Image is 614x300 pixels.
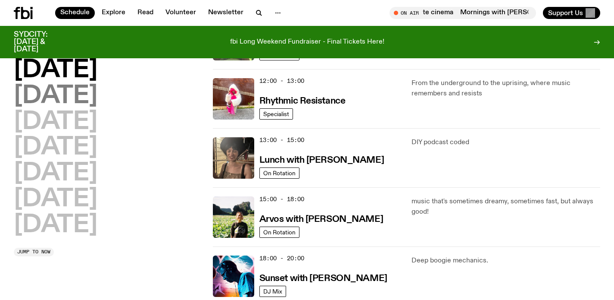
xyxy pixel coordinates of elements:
a: Rhythmic Resistance [259,95,346,106]
h3: SYDCITY: [DATE] & [DATE] [14,31,69,53]
a: On Rotation [259,167,299,179]
h3: Rhythmic Resistance [259,97,346,106]
a: Lunch with [PERSON_NAME] [259,154,384,165]
button: [DATE] [14,58,97,82]
span: 12:00 - 13:00 [259,77,304,85]
img: Attu crouches on gravel in front of a brown wall. They are wearing a white fur coat with a hood, ... [213,78,254,120]
h3: Sunset with [PERSON_NAME] [259,274,387,283]
span: DJ Mix [263,288,282,294]
a: Volunteer [160,7,201,19]
button: [DATE] [14,213,97,237]
p: From the underground to the uprising, where music remembers and resists [411,78,600,99]
span: Support Us [548,9,583,17]
p: Deep boogie mechanics. [411,256,600,266]
a: Arvos with [PERSON_NAME] [259,213,383,224]
button: On AirMornings with [PERSON_NAME] / absolute cinemaMornings with [PERSON_NAME] / absolute cinema [390,7,536,19]
a: Schedule [55,7,95,19]
p: fbi Long Weekend Fundraiser - Final Tickets Here! [230,38,384,46]
button: [DATE] [14,136,97,160]
p: DIY podcast coded [411,137,600,148]
a: Explore [97,7,131,19]
a: Sunset with [PERSON_NAME] [259,272,387,283]
button: [DATE] [14,187,97,212]
span: 13:00 - 15:00 [259,136,304,144]
a: Specialist [259,108,293,120]
button: Jump to now [14,248,54,256]
img: Bri is smiling and wearing a black t-shirt. She is standing in front of a lush, green field. Ther... [213,196,254,238]
span: 15:00 - 18:00 [259,195,304,203]
img: Simon Caldwell stands side on, looking downwards. He has headphones on. Behind him is a brightly ... [213,256,254,297]
span: Jump to now [17,249,50,254]
span: Specialist [263,111,289,117]
a: Read [132,7,159,19]
span: On Rotation [263,229,296,235]
button: Support Us [543,7,600,19]
button: [DATE] [14,110,97,134]
a: On Rotation [259,227,299,238]
span: On Rotation [263,170,296,176]
h3: Lunch with [PERSON_NAME] [259,156,384,165]
button: [DATE] [14,161,97,186]
button: [DATE] [14,84,97,108]
span: 18:00 - 20:00 [259,254,304,262]
a: DJ Mix [259,286,286,297]
h3: Arvos with [PERSON_NAME] [259,215,383,224]
a: Newsletter [203,7,249,19]
p: music that's sometimes dreamy, sometimes fast, but always good! [411,196,600,217]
